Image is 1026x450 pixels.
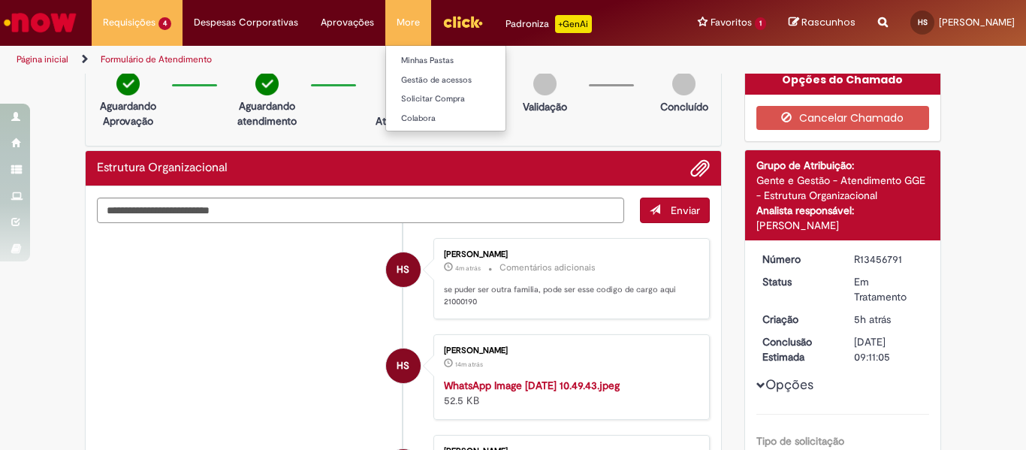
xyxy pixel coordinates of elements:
a: Solicitar Compra [386,91,551,107]
dt: Criação [751,312,843,327]
a: Rascunhos [789,16,856,30]
img: check-circle-green.png [116,72,140,95]
ul: Trilhas de página [11,46,673,74]
a: Formulário de Atendimento [101,53,212,65]
p: +GenAi [555,15,592,33]
img: img-circle-grey.png [672,72,696,95]
h2: Estrutura Organizacional Histórico de tíquete [97,162,228,175]
div: Em Tratamento [854,274,924,304]
div: [DATE] 09:11:05 [854,334,924,364]
div: Opções do Chamado [745,65,941,95]
div: Hallana Costa De Souza [386,349,421,383]
button: Cancelar Chamado [756,106,930,130]
ul: More [385,45,506,131]
a: Gestão de acessos [386,72,551,89]
span: Favoritos [711,15,752,30]
img: ServiceNow [2,8,79,38]
p: Em Atendimento [370,98,442,128]
time: 28/08/2025 15:23:41 [455,360,483,369]
div: [PERSON_NAME] [756,218,930,233]
div: Padroniza [505,15,592,33]
span: Despesas Corporativas [194,15,298,30]
div: Hallana Costa De Souza [386,252,421,287]
dt: Número [751,252,843,267]
time: 28/08/2025 15:33:20 [455,264,481,273]
div: [PERSON_NAME] [444,346,694,355]
p: Validação [523,99,567,114]
div: Analista responsável: [756,203,930,218]
div: Grupo de Atribuição: [756,158,930,173]
a: Minhas Pastas [386,53,551,69]
img: click_logo_yellow_360x200.png [442,11,483,33]
a: WhatsApp Image [DATE] 10.49.43.jpeg [444,379,620,392]
p: se puder ser outra familia, pode ser esse codigo de cargo aqui 21000190 [444,284,694,307]
span: HS [918,17,928,27]
div: [PERSON_NAME] [444,250,694,259]
span: HS [397,348,409,384]
dt: Status [751,274,843,289]
div: Gente e Gestão - Atendimento GGE - Estrutura Organizacional [756,173,930,203]
span: 4 [158,17,171,30]
span: HS [397,252,409,288]
div: 52.5 KB [444,378,694,408]
span: Enviar [671,204,700,217]
a: Página inicial [17,53,68,65]
img: check-circle-green.png [255,72,279,95]
time: 28/08/2025 10:45:09 [854,313,891,326]
span: [PERSON_NAME] [939,16,1015,29]
span: 1 [755,17,766,30]
dt: Conclusão Estimada [751,334,843,364]
p: Aguardando atendimento [231,98,303,128]
span: 4m atrás [455,264,481,273]
p: Aguardando Aprovação [92,98,164,128]
button: Enviar [640,198,710,223]
span: 14m atrás [455,360,483,369]
span: Rascunhos [801,15,856,29]
span: Aprovações [321,15,374,30]
span: 5h atrás [854,313,891,326]
b: Tipo de solicitação [756,434,844,448]
a: Colabora [386,110,551,127]
button: Adicionar anexos [690,159,710,178]
p: Concluído [660,99,708,114]
span: More [397,15,420,30]
div: R13456791 [854,252,924,267]
textarea: Digite sua mensagem aqui... [97,198,624,223]
span: Requisições [103,15,155,30]
div: 28/08/2025 10:45:09 [854,312,924,327]
small: Comentários adicionais [499,261,596,274]
img: img-circle-grey.png [533,72,557,95]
